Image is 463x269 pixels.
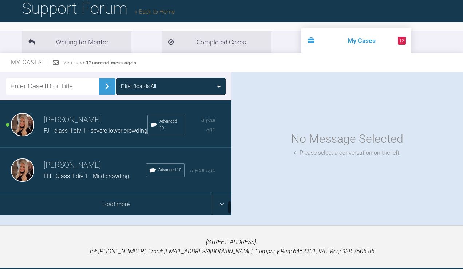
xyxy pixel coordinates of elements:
input: Enter Case ID or Title [6,78,99,95]
span: EH - Class II div 1 - Mild crowding [44,173,129,180]
span: Advanced 10 [158,167,181,173]
a: Back to Home [135,8,175,15]
span: 12 [398,37,406,45]
strong: 12 unread messages [86,60,136,65]
img: chevronRight.28bd32b0.svg [101,80,113,92]
span: FJ - class II div 1 - severe lower crowding [44,127,147,134]
span: a year ago [190,166,216,173]
img: Emma Wall [11,158,34,182]
h3: [PERSON_NAME] [44,159,146,172]
div: Please select a conversation on the left. [294,148,401,158]
span: My Cases [11,59,48,66]
h3: [PERSON_NAME] [44,114,147,126]
li: Waiting for Mentor [22,31,131,53]
img: Emma Wall [11,113,34,136]
div: No Message Selected [291,130,403,148]
li: My Cases [301,28,411,53]
div: Filter Boards: All [121,82,156,90]
p: [STREET_ADDRESS]. Tel: [PHONE_NUMBER], Email: [EMAIL_ADDRESS][DOMAIN_NAME], Company Reg: 6452201,... [12,237,451,256]
span: You have [63,60,136,65]
span: a year ago [201,116,216,133]
span: Advanced 10 [159,118,182,131]
li: Completed Cases [162,31,271,53]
